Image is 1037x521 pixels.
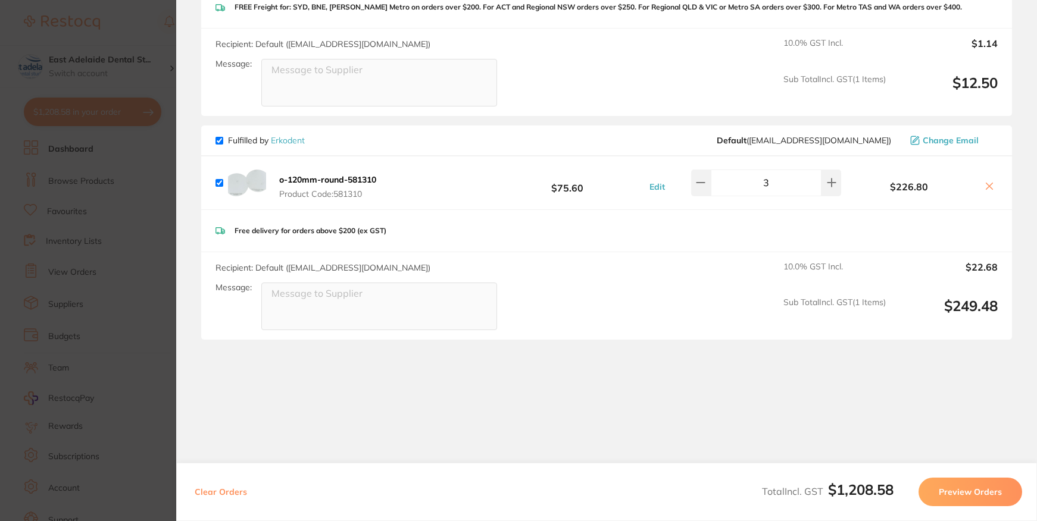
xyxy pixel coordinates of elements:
label: Message: [215,59,252,69]
b: $75.60 [489,172,646,194]
p: Fulfilled by [228,136,305,145]
output: $249.48 [895,297,998,330]
button: o-120mm-round-581310 Product Code:581310 [276,174,380,199]
span: Recipient: Default ( [EMAIL_ADDRESS][DOMAIN_NAME] ) [215,39,430,49]
button: Change Email [907,135,998,146]
output: $22.68 [895,262,998,288]
b: Default [717,135,746,146]
button: Clear Orders [191,478,251,506]
label: Message: [215,283,252,293]
span: Change Email [923,136,979,145]
output: $12.50 [895,74,998,107]
span: Recipient: Default ( [EMAIL_ADDRESS][DOMAIN_NAME] ) [215,262,430,273]
button: Edit [646,181,669,192]
span: 10.0 % GST Incl. [783,262,886,288]
span: Sub Total Incl. GST ( 1 Items) [783,74,886,107]
b: $226.80 [841,181,976,192]
span: Sub Total Incl. GST ( 1 Items) [783,297,886,330]
output: $1.14 [895,38,998,64]
b: $1,208.58 [828,481,894,498]
span: 10.0 % GST Incl. [783,38,886,64]
a: Erkodent [271,135,305,146]
p: FREE Freight for: SYD, BNE, [PERSON_NAME] Metro on orders over $200. For ACT and Regional NSW ord... [235,3,962,11]
button: Preview Orders [919,478,1022,506]
span: support@erkodent.com.au [717,136,891,145]
p: Free delivery for orders above $200 (ex GST) [235,227,386,235]
b: o-120mm-round-581310 [279,174,376,185]
span: Product Code: 581310 [279,189,376,199]
span: Total Incl. GST [762,485,894,497]
img: NzVidHliYw [228,170,266,197]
